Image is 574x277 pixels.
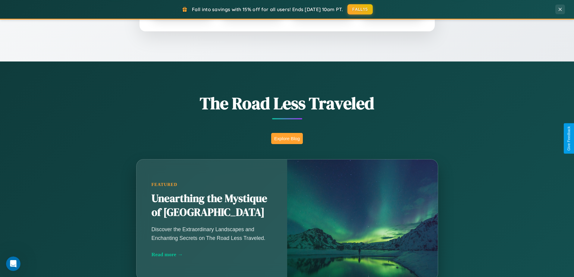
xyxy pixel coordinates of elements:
h1: The Road Less Traveled [106,92,468,115]
span: Fall into savings with 15% off for all users! Ends [DATE] 10am PT. [192,6,343,12]
button: Explore Blog [271,133,303,144]
div: Give Feedback [567,126,571,151]
p: Discover the Extraordinary Landscapes and Enchanting Secrets on The Road Less Traveled. [152,225,272,242]
div: Read more → [152,251,272,258]
iframe: Intercom live chat [6,257,20,271]
h2: Unearthing the Mystique of [GEOGRAPHIC_DATA] [152,192,272,219]
div: Featured [152,182,272,187]
button: FALL15 [347,4,373,14]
